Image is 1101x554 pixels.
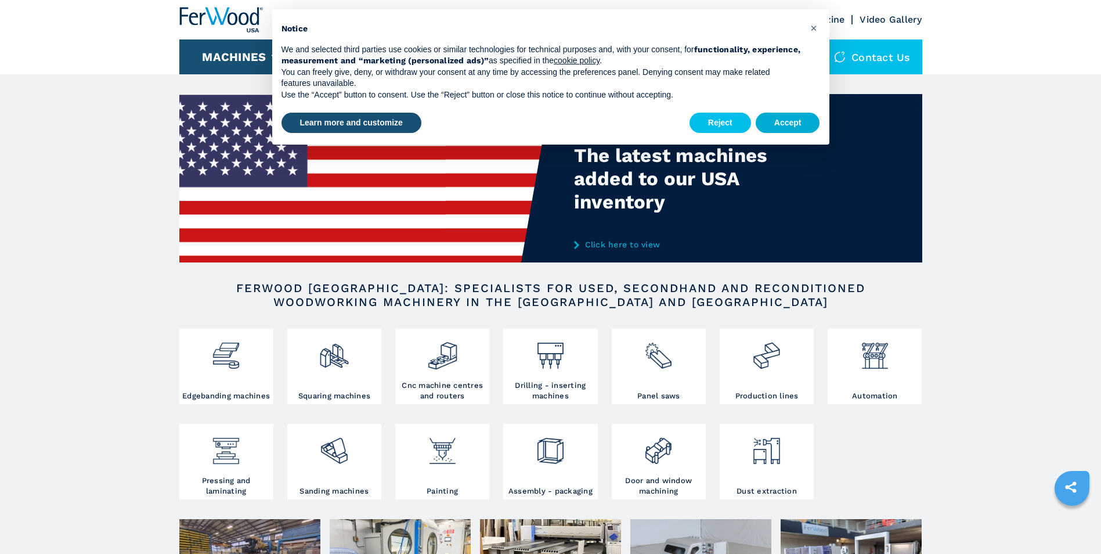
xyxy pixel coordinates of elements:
[179,329,273,404] a: Edgebanding machines
[281,23,802,35] h2: Notice
[427,427,458,466] img: verniciatura_1.png
[720,329,814,404] a: Production lines
[805,19,824,37] button: Close this notice
[612,424,706,499] a: Door and window machining
[720,424,814,499] a: Dust extraction
[1056,473,1085,502] a: sharethis
[643,427,674,466] img: lavorazione_porte_finestre_2.png
[281,113,421,134] button: Learn more and customize
[427,332,458,371] img: centro_di_lavoro_cnc_2.png
[179,7,263,33] img: Ferwood
[211,427,241,466] img: pressa-strettoia.png
[506,380,594,401] h3: Drilling - inserting machines
[202,50,266,64] button: Machines
[211,332,241,371] img: bordatrici_1.png
[179,424,273,499] a: Pressing and laminating
[182,391,270,401] h3: Edgebanding machines
[834,51,846,63] img: Contact us
[427,486,458,497] h3: Painting
[690,113,751,134] button: Reject
[751,332,782,371] img: linee_di_produzione_2.png
[615,476,703,497] h3: Door and window machining
[281,45,801,66] strong: functionality, experience, measurement and “marketing (personalized ads)”
[216,281,885,309] h2: FERWOOD [GEOGRAPHIC_DATA]: SPECIALISTS FOR USED, SECONDHAND AND RECONDITIONED WOODWORKING MACHINE...
[281,89,802,101] p: Use the “Accept” button to consent. Use the “Reject” button or close this notice to continue with...
[298,391,370,401] h3: Squaring machines
[398,380,486,401] h3: Cnc machine centres and routers
[395,329,489,404] a: Cnc machine centres and routers
[574,240,802,249] a: Click here to view
[179,94,551,262] img: The latest machines added to our USA inventory
[508,486,593,497] h3: Assembly - packaging
[182,476,270,497] h3: Pressing and laminating
[503,424,597,499] a: Assembly - packaging
[751,427,782,466] img: aspirazione_1.png
[756,113,820,134] button: Accept
[852,391,898,401] h3: Automation
[299,486,369,497] h3: Sanding machines
[535,332,566,371] img: foratrici_inseritrici_2.png
[554,56,600,65] a: cookie policy
[737,486,797,497] h3: Dust extraction
[735,391,799,401] h3: Production lines
[822,39,922,74] div: Contact us
[281,67,802,89] p: You can freely give, deny, or withdraw your consent at any time by accessing the preferences pane...
[612,329,706,404] a: Panel saws
[281,44,802,67] p: We and selected third parties use cookies or similar technologies for technical purposes and, wit...
[287,329,381,404] a: Squaring machines
[319,427,349,466] img: levigatrici_2.png
[637,391,680,401] h3: Panel saws
[810,21,817,35] span: ×
[860,14,922,25] a: Video Gallery
[503,329,597,404] a: Drilling - inserting machines
[643,332,674,371] img: sezionatrici_2.png
[319,332,349,371] img: squadratrici_2.png
[287,424,381,499] a: Sanding machines
[828,329,922,404] a: Automation
[395,424,489,499] a: Painting
[535,427,566,466] img: montaggio_imballaggio_2.png
[860,332,890,371] img: automazione.png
